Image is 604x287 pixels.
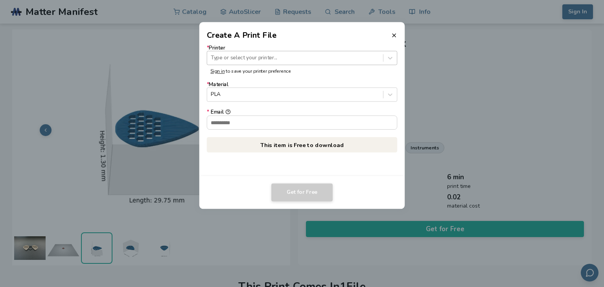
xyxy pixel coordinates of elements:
label: Material [207,82,398,102]
a: Sign in [210,68,225,74]
h2: Create A Print File [207,29,277,41]
input: *Email [207,116,397,129]
label: Printer [207,45,398,65]
p: to save your printer preference [210,69,394,74]
button: Get for Free [271,184,333,202]
div: Email [207,109,398,115]
input: *PrinterType or select your printer... [211,55,212,61]
p: This item is Free to download [207,137,398,153]
input: *MaterialPLA [211,92,212,98]
button: *Email [225,109,230,114]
